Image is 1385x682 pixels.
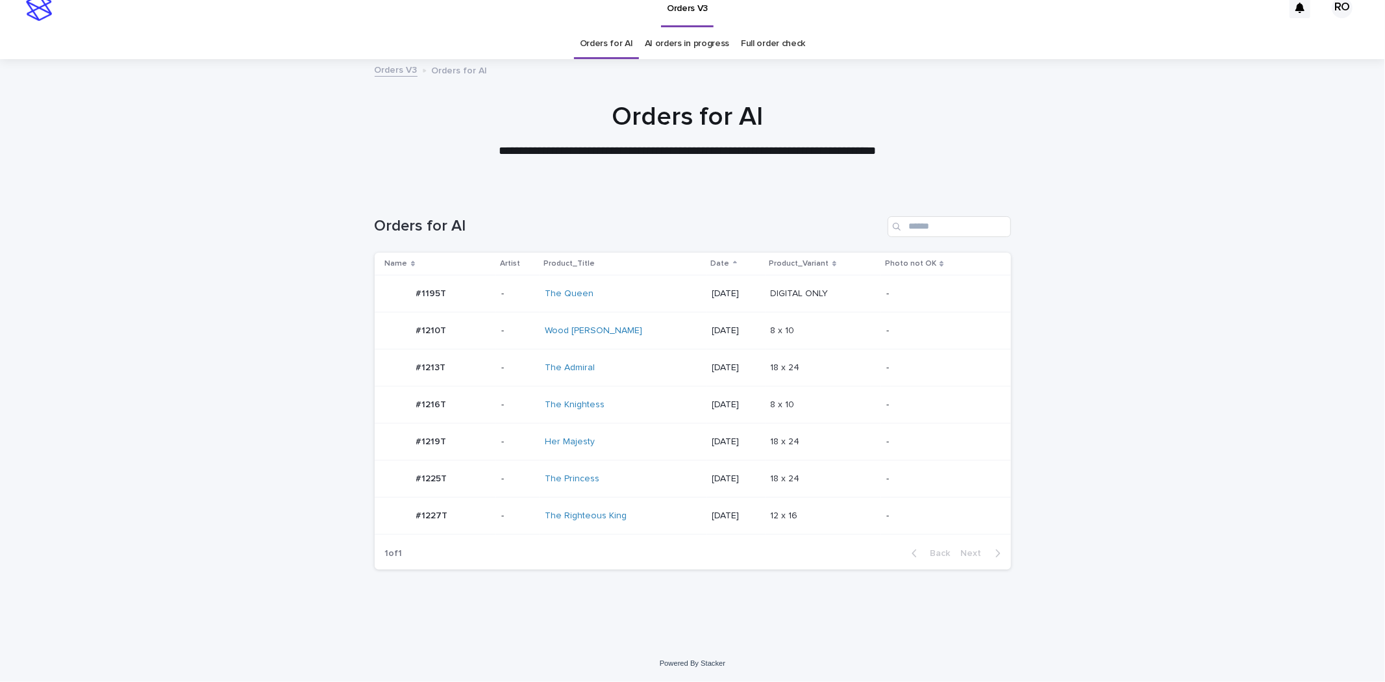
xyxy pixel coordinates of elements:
p: Name [385,257,408,271]
p: [DATE] [712,511,760,522]
p: Orders for AI [432,62,488,77]
p: - [501,474,534,485]
p: - [886,362,990,373]
p: 8 x 10 [771,397,797,410]
a: The Princess [545,474,599,485]
button: Back [901,548,956,559]
tr: #1210T#1210T -Wood [PERSON_NAME] [DATE]8 x 108 x 10 - [375,312,1011,349]
p: DIGITAL ONLY [771,286,831,299]
p: 18 x 24 [771,360,803,373]
a: AI orders in progress [645,29,730,59]
p: - [886,288,990,299]
a: The Queen [545,288,593,299]
p: [DATE] [712,288,760,299]
p: 18 x 24 [771,471,803,485]
a: Orders for AI [580,29,633,59]
a: The Knightess [545,399,605,410]
tr: #1195T#1195T -The Queen [DATE]DIGITAL ONLYDIGITAL ONLY - [375,275,1011,312]
p: #1213T [416,360,449,373]
a: The Righteous King [545,511,627,522]
p: - [501,436,534,448]
span: Next [961,549,990,558]
p: #1210T [416,323,449,336]
p: - [501,288,534,299]
p: #1195T [416,286,449,299]
p: [DATE] [712,362,760,373]
p: - [501,399,534,410]
span: Back [923,549,951,558]
tr: #1216T#1216T -The Knightess [DATE]8 x 108 x 10 - [375,386,1011,423]
p: 8 x 10 [771,323,797,336]
p: - [886,474,990,485]
p: - [501,362,534,373]
p: Photo not OK [885,257,936,271]
a: Her Majesty [545,436,595,448]
h1: Orders for AI [375,217,882,236]
p: #1216T [416,397,449,410]
tr: #1219T#1219T -Her Majesty [DATE]18 x 2418 x 24 - [375,423,1011,461]
a: Wood [PERSON_NAME] [545,325,642,336]
p: Product_Title [543,257,595,271]
a: Powered By Stacker [660,659,725,667]
p: #1219T [416,434,449,448]
p: [DATE] [712,399,760,410]
p: - [501,511,534,522]
h1: Orders for AI [369,101,1005,133]
p: - [501,325,534,336]
p: [DATE] [712,325,760,336]
input: Search [888,216,1011,237]
p: [DATE] [712,474,760,485]
p: 12 x 16 [771,508,801,522]
p: Product_Variant [769,257,829,271]
p: - [886,436,990,448]
a: Orders V3 [375,62,418,77]
p: 18 x 24 [771,434,803,448]
a: The Admiral [545,362,595,373]
tr: #1227T#1227T -The Righteous King [DATE]12 x 1612 x 16 - [375,498,1011,535]
p: - [886,399,990,410]
p: [DATE] [712,436,760,448]
tr: #1213T#1213T -The Admiral [DATE]18 x 2418 x 24 - [375,349,1011,386]
a: Full order check [741,29,805,59]
p: #1225T [416,471,450,485]
p: Date [711,257,730,271]
button: Next [956,548,1011,559]
p: Artist [500,257,520,271]
tr: #1225T#1225T -The Princess [DATE]18 x 2418 x 24 - [375,461,1011,498]
p: 1 of 1 [375,538,413,570]
p: - [886,325,990,336]
p: - [886,511,990,522]
p: #1227T [416,508,451,522]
